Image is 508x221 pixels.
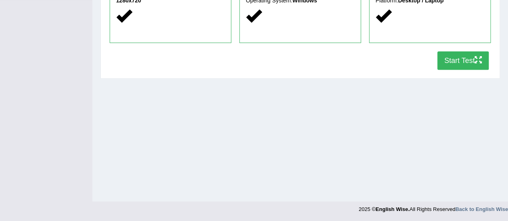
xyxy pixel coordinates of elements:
strong: English Wise. [375,206,409,212]
a: Back to English Wise [455,206,508,212]
button: Start Test [437,51,489,70]
div: 2025 © All Rights Reserved [359,201,508,213]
